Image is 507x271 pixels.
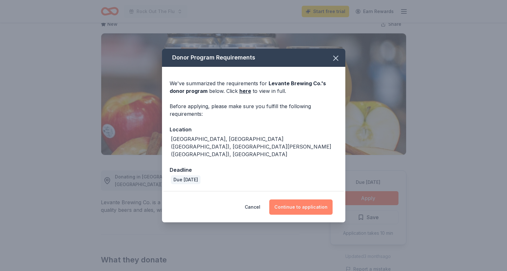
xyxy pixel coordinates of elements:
[269,199,333,215] button: Continue to application
[171,175,201,184] div: Due [DATE]
[162,49,345,67] div: Donor Program Requirements
[239,87,251,95] a: here
[170,102,338,118] div: Before applying, please make sure you fulfill the following requirements:
[245,199,260,215] button: Cancel
[170,166,338,174] div: Deadline
[171,135,338,158] div: [GEOGRAPHIC_DATA], [GEOGRAPHIC_DATA] ([GEOGRAPHIC_DATA]), [GEOGRAPHIC_DATA][PERSON_NAME] ([GEOGRA...
[170,80,338,95] div: We've summarized the requirements for below. Click to view in full.
[170,125,338,134] div: Location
